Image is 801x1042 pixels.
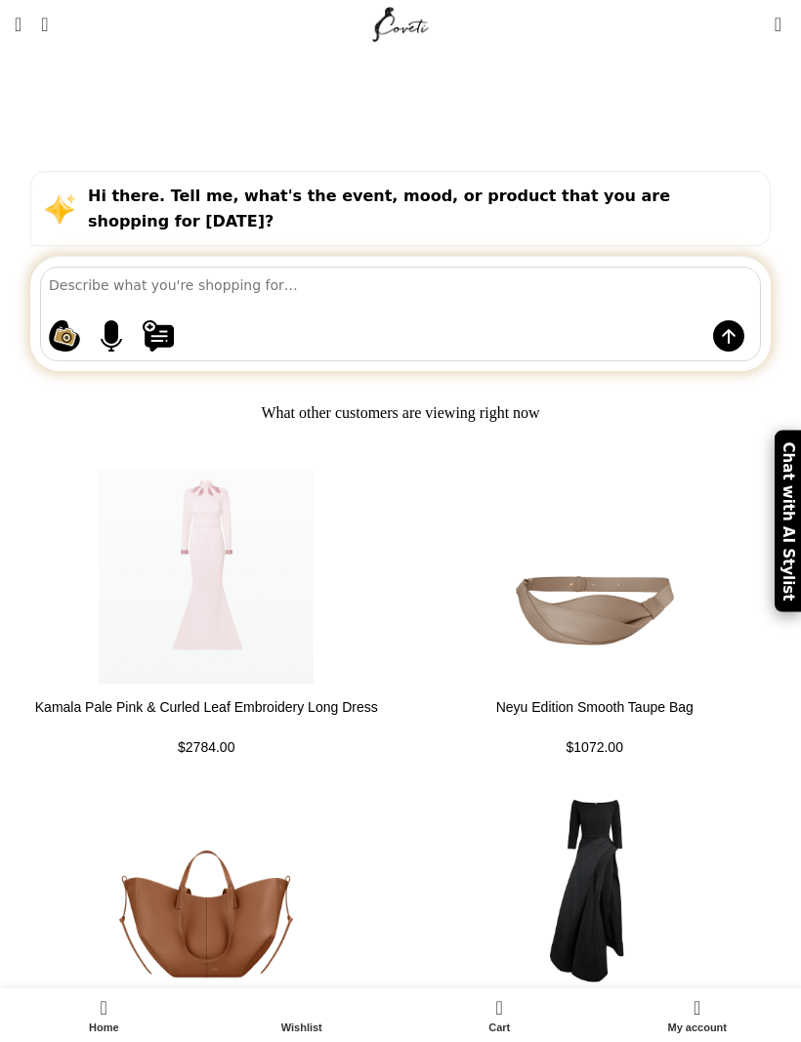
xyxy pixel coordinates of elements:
[400,993,599,1037] a: 0 Cart
[31,5,58,44] a: Search
[403,698,787,759] a: Neyu Edition Smooth Taupe Bag $1072.00
[15,773,399,1008] img: Polene-Cyme.png
[776,10,790,24] span: 0
[15,698,399,718] h4: Kamala Pale Pink & Curled Leaf Embroidery Long Dress
[400,993,599,1037] div: My cart
[403,459,787,693] img: Polene-2025-collection-coveti-6.png
[15,402,786,424] h2: What other customers are viewing right now
[203,993,401,1037] a: Wishlist
[107,63,694,105] h1: Search results: “Evening dr” – Page 2
[15,698,399,759] a: Kamala Pale Pink & Curled Leaf Embroidery Long Dress $2784.00
[15,1021,193,1034] span: Home
[410,1021,589,1034] span: Cart
[497,993,512,1008] span: 0
[213,1021,392,1034] span: Wishlist
[5,993,203,1037] a: Home
[765,5,791,44] a: 0
[368,15,434,31] a: Site logo
[567,739,623,755] span: $1072.00
[599,993,797,1037] a: My account
[203,993,401,1037] div: My wishlist
[5,5,31,44] a: Open mobile menu
[745,5,765,44] div: My Wishlist
[15,459,399,693] img: Safiyaa-Kamala-Pale-Pink-Curled-Leaf-Embroidery-Long-Dress.jpg
[178,739,234,755] span: $2784.00
[403,773,787,1008] img: Safiyaa-Nila-Long-Dress-In-Black-Coveti-5-scaled24217_nobg.png
[403,698,787,718] h4: Neyu Edition Smooth Taupe Bag
[609,1021,787,1034] span: My account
